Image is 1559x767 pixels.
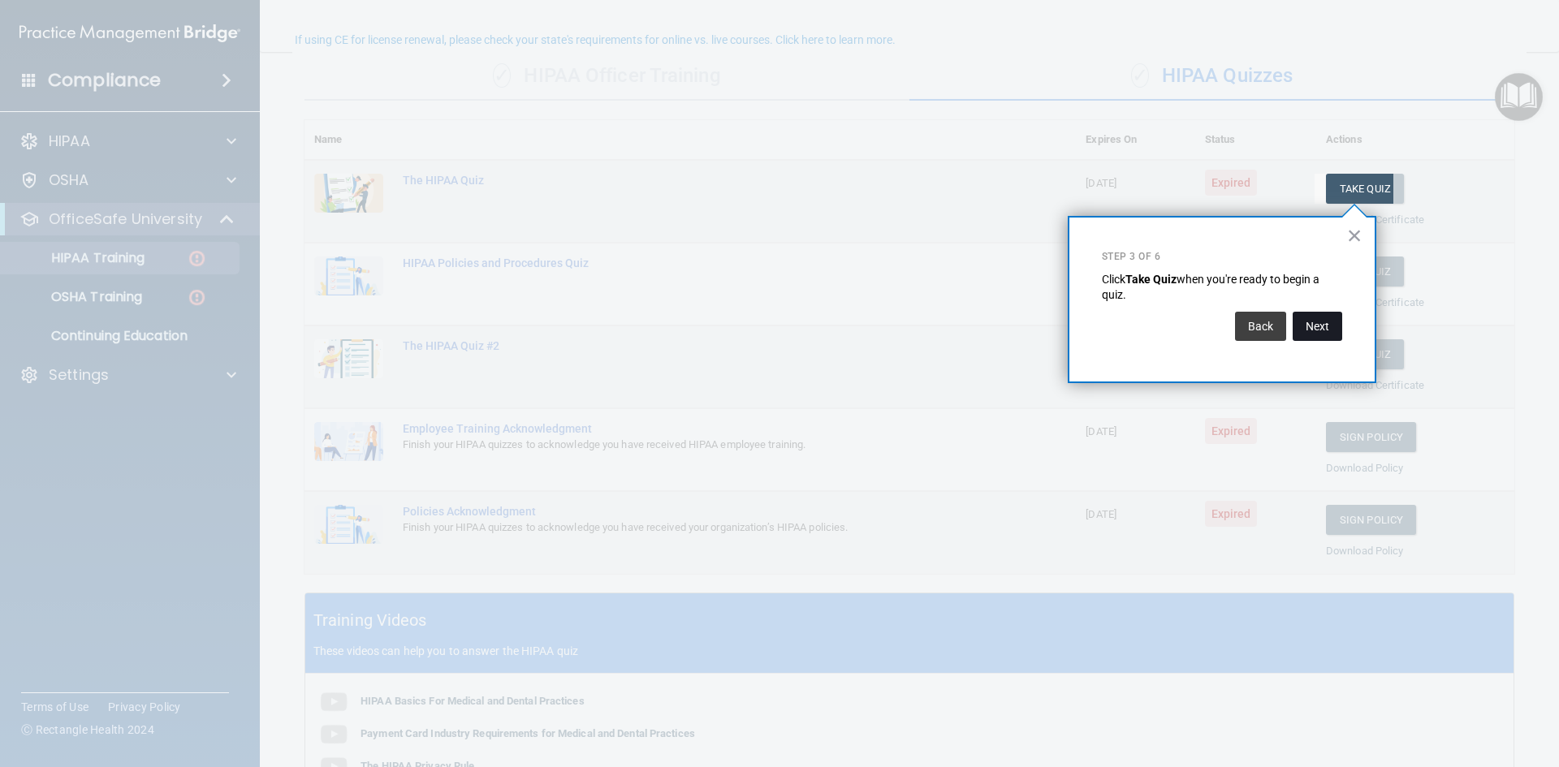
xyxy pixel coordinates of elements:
button: Back [1235,312,1286,341]
span: Click [1102,273,1125,286]
button: Take Quiz [1326,174,1404,204]
p: Step 3 of 6 [1102,250,1342,264]
iframe: Drift Widget Chat Controller [1278,652,1540,717]
strong: Take Quiz [1125,273,1177,286]
button: Next [1293,312,1342,341]
span: when you're ready to begin a quiz. [1102,273,1322,302]
button: Close [1347,222,1363,248]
